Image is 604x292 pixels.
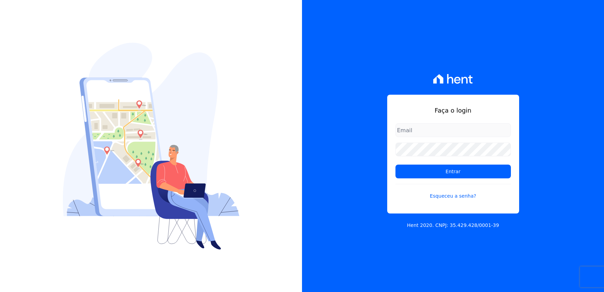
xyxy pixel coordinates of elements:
[395,184,511,200] a: Esqueceu a senha?
[395,165,511,178] input: Entrar
[395,106,511,115] h1: Faça o login
[407,222,499,229] p: Hent 2020. CNPJ: 35.429.428/0001-39
[395,123,511,137] input: Email
[63,43,239,250] img: Login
